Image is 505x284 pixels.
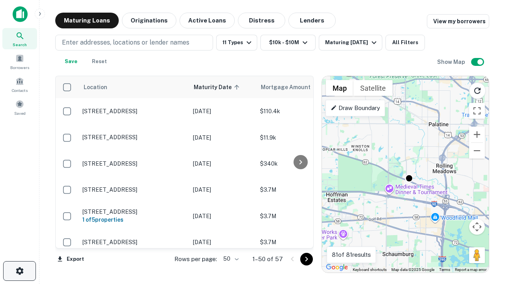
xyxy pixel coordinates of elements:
[83,82,107,92] span: Location
[13,41,27,48] span: Search
[13,6,28,22] img: capitalize-icon.png
[82,134,185,141] p: [STREET_ADDRESS]
[82,215,185,224] h6: 1 of 5 properties
[2,51,37,72] a: Borrowers
[324,262,350,273] a: Open this area in Google Maps (opens a new window)
[260,238,339,247] p: $3.7M
[325,38,379,47] div: Maturing [DATE]
[319,35,382,50] button: Maturing [DATE]
[353,267,387,273] button: Keyboard shortcuts
[256,76,343,98] th: Mortgage Amount
[14,110,26,116] span: Saved
[326,80,353,96] button: Show street map
[288,13,336,28] button: Lenders
[193,185,252,194] p: [DATE]
[455,267,486,272] a: Report a map error
[193,159,252,168] p: [DATE]
[439,267,450,272] a: Terms (opens in new tab)
[55,253,86,265] button: Export
[391,267,434,272] span: Map data ©2025 Google
[252,254,283,264] p: 1–50 of 57
[238,13,285,28] button: Distress
[189,76,256,98] th: Maturity Date
[322,76,489,273] div: 0 0
[58,54,84,69] button: Save your search to get updates of matches that match your search criteria.
[216,35,257,50] button: 11 Types
[260,133,339,142] p: $11.9k
[260,185,339,194] p: $3.7M
[331,103,380,113] p: Draw Boundary
[193,107,252,116] p: [DATE]
[261,82,321,92] span: Mortgage Amount
[55,13,119,28] button: Maturing Loans
[82,208,185,215] p: [STREET_ADDRESS]
[87,54,112,69] button: Reset
[79,76,189,98] th: Location
[82,108,185,115] p: [STREET_ADDRESS]
[2,28,37,49] a: Search
[260,107,339,116] p: $110.4k
[353,80,393,96] button: Show satellite imagery
[193,212,252,220] p: [DATE]
[194,82,242,92] span: Maturity Date
[82,239,185,246] p: [STREET_ADDRESS]
[2,97,37,118] a: Saved
[300,253,313,265] button: Go to next page
[469,127,485,142] button: Zoom in
[220,253,240,265] div: 50
[427,14,489,28] a: View my borrowers
[2,74,37,95] a: Contacts
[12,87,28,93] span: Contacts
[82,160,185,167] p: [STREET_ADDRESS]
[469,143,485,159] button: Zoom out
[174,254,217,264] p: Rows per page:
[437,58,466,66] h6: Show Map
[469,219,485,235] button: Map camera controls
[180,13,235,28] button: Active Loans
[469,82,486,99] button: Reload search area
[469,103,485,119] button: Toggle fullscreen view
[260,212,339,220] p: $3.7M
[332,250,371,260] p: 81 of 81 results
[193,238,252,247] p: [DATE]
[324,262,350,273] img: Google
[10,64,29,71] span: Borrowers
[385,35,425,50] button: All Filters
[55,35,213,50] button: Enter addresses, locations or lender names
[260,159,339,168] p: $340k
[122,13,176,28] button: Originations
[260,35,316,50] button: $10k - $10M
[466,221,505,259] iframe: Chat Widget
[193,133,252,142] p: [DATE]
[62,38,189,47] p: Enter addresses, locations or lender names
[82,186,185,193] p: [STREET_ADDRESS]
